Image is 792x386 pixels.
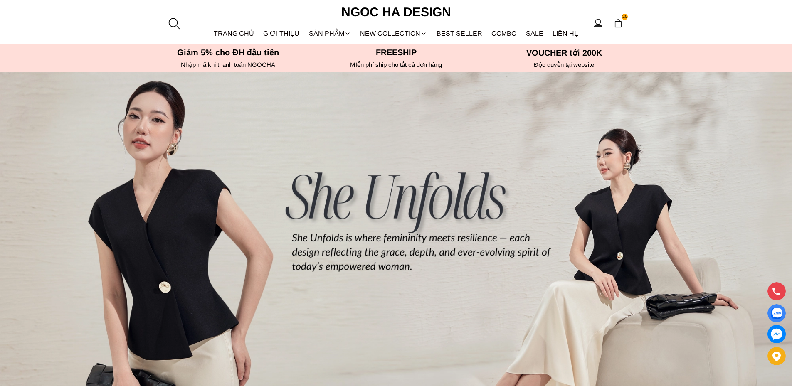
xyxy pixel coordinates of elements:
[304,22,356,44] div: SẢN PHẨM
[177,48,279,57] font: Giảm 5% cho ĐH đầu tiên
[483,61,646,69] h6: Độc quyền tại website
[355,22,432,44] a: NEW COLLECTION
[259,22,304,44] a: GIỚI THIỆU
[771,308,782,319] img: Display image
[487,22,521,44] a: Combo
[432,22,487,44] a: BEST SELLER
[622,14,628,20] span: 20
[376,48,417,57] font: Freeship
[483,48,646,58] h5: VOUCHER tới 200K
[614,19,623,28] img: img-CART-ICON-ksit0nf1
[334,2,459,22] a: Ngoc Ha Design
[767,325,786,343] a: messenger
[315,61,478,69] h6: MIễn phí ship cho tất cả đơn hàng
[548,22,583,44] a: LIÊN HỆ
[767,304,786,322] a: Display image
[209,22,259,44] a: TRANG CHỦ
[181,61,275,68] font: Nhập mã khi thanh toán NGOCHA
[521,22,548,44] a: SALE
